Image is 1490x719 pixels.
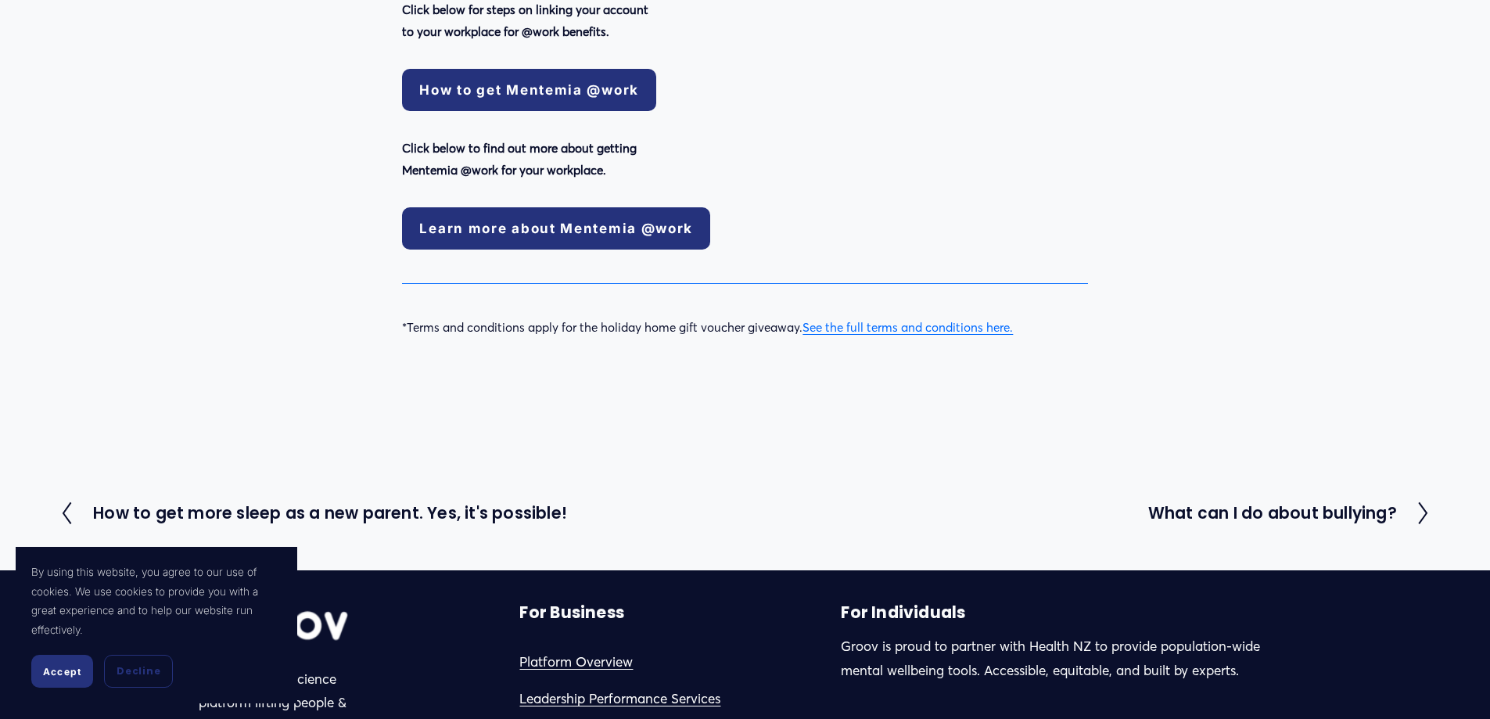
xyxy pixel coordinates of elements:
[1148,505,1397,521] h2: What can I do about bullying?
[402,2,648,39] strong: Click below for steps on linking your account to your workplace for @work benefits.
[93,505,567,521] h2: How to get more sleep as a new parent. Yes, it's possible!
[1148,501,1431,526] a: What can I do about bullying?
[402,141,637,178] strong: Click below to find out more about getting Mentemia @work for your workplace.
[519,687,720,711] a: Leadership Performance Services
[841,602,965,624] strong: For Individuals
[402,207,710,250] a: Learn more about Mentemia @work
[16,547,297,703] section: Cookie banner
[802,320,1013,335] a: See the full terms and conditions here.
[402,317,1087,339] p: *Terms and conditions apply for the holiday home gift voucher giveaway.
[841,635,1291,682] p: Groov is proud to partner with Health NZ to provide population-wide mental wellbeing tools. Acces...
[519,602,623,624] strong: For Business
[31,563,282,639] p: By using this website, you agree to our use of cookies. We use cookies to provide you with a grea...
[519,650,633,674] a: Platform Overview
[402,69,656,111] a: How to get Mentemia @work
[59,501,567,526] a: How to get more sleep as a new parent. Yes, it's possible!
[104,655,173,688] button: Decline
[117,664,160,678] span: Decline
[43,666,81,678] span: Accept
[31,655,93,688] button: Accept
